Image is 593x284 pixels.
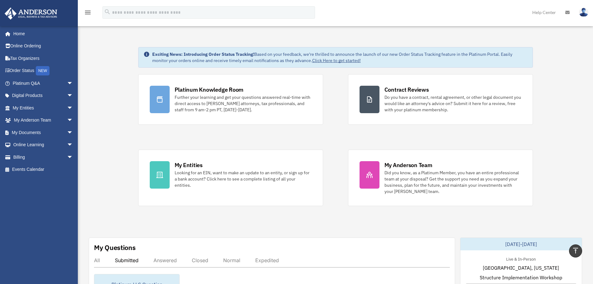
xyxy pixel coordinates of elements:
span: arrow_drop_down [67,139,79,152]
div: Further your learning and get your questions answered real-time with direct access to [PERSON_NAM... [175,94,312,113]
a: My Anderson Team Did you know, as a Platinum Member, you have an entire professional team at your... [348,150,533,206]
div: [DATE]-[DATE] [460,238,582,250]
a: My Anderson Teamarrow_drop_down [4,114,82,127]
div: NEW [36,66,49,75]
span: arrow_drop_down [67,114,79,127]
span: arrow_drop_down [67,102,79,114]
span: [GEOGRAPHIC_DATA], [US_STATE] [483,264,559,272]
span: arrow_drop_down [67,126,79,139]
a: My Entitiesarrow_drop_down [4,102,82,114]
img: Anderson Advisors Platinum Portal [3,7,59,20]
a: Billingarrow_drop_down [4,151,82,163]
div: Contract Reviews [384,86,429,94]
div: Looking for an EIN, want to make an update to an entity, or sign up for a bank account? Click her... [175,170,312,188]
i: search [104,8,111,15]
i: menu [84,9,92,16]
span: arrow_drop_down [67,77,79,90]
div: My Anderson Team [384,161,432,169]
a: Order StatusNEW [4,65,82,77]
div: Normal [223,257,240,263]
a: My Entities Looking for an EIN, want to make an update to an entity, or sign up for a bank accoun... [138,150,323,206]
div: Expedited [255,257,279,263]
a: Online Learningarrow_drop_down [4,139,82,151]
div: Do you have a contract, rental agreement, or other legal document you would like an attorney's ad... [384,94,521,113]
a: My Documentsarrow_drop_down [4,126,82,139]
div: Did you know, as a Platinum Member, you have an entire professional team at your disposal? Get th... [384,170,521,195]
a: menu [84,11,92,16]
div: Based on your feedback, we're thrilled to announce the launch of our new Order Status Tracking fe... [152,51,528,64]
strong: Exciting News: Introducing Order Status Tracking! [152,51,254,57]
a: Contract Reviews Do you have a contract, rental agreement, or other legal document you would like... [348,74,533,125]
a: vertical_align_top [569,244,582,258]
a: Platinum Knowledge Room Further your learning and get your questions answered real-time with dire... [138,74,323,125]
a: Online Ordering [4,40,82,52]
div: Submitted [115,257,139,263]
img: User Pic [579,8,588,17]
a: Digital Productsarrow_drop_down [4,89,82,102]
a: Tax Organizers [4,52,82,65]
i: vertical_align_top [572,247,579,254]
div: Answered [153,257,177,263]
div: Live & In-Person [501,255,541,262]
div: Platinum Knowledge Room [175,86,244,94]
div: My Entities [175,161,203,169]
div: All [94,257,100,263]
span: arrow_drop_down [67,151,79,164]
span: Structure Implementation Workshop [480,274,562,281]
span: arrow_drop_down [67,89,79,102]
a: Click Here to get started! [312,58,361,63]
a: Home [4,27,79,40]
div: My Questions [94,243,136,252]
a: Events Calendar [4,163,82,176]
a: Platinum Q&Aarrow_drop_down [4,77,82,89]
div: Closed [192,257,208,263]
